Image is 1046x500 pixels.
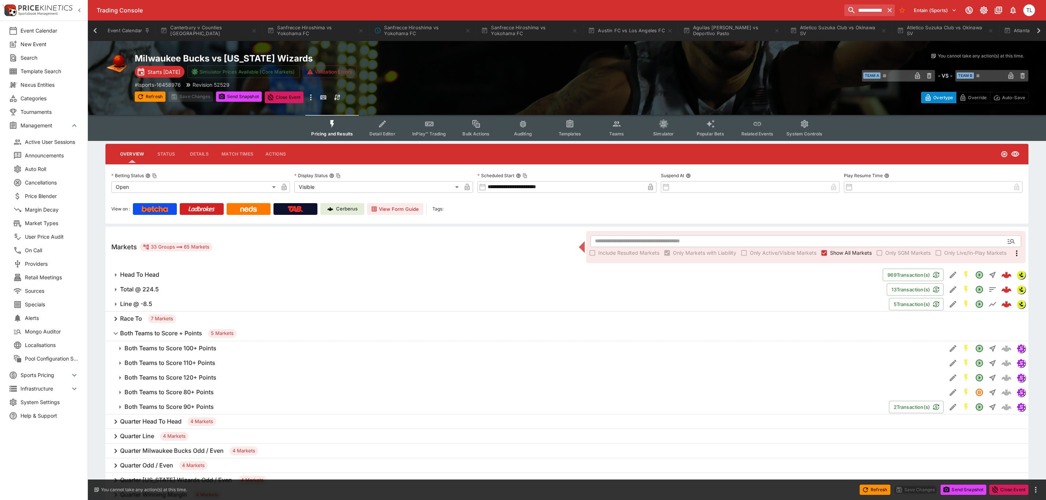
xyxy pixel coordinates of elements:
[999,297,1014,311] a: f3b98193-aa85-4ac5-a2b8-380e386d70ec
[105,356,946,370] button: Both Teams to Score 110+ Points
[999,282,1014,297] a: 520ad44e-ebfc-4297-8173-1f3f84af7cdd
[975,388,984,397] svg: Suspended
[156,20,261,41] button: Canterbury v Counties [GEOGRAPHIC_DATA]
[152,173,157,178] button: Copy To Clipboard
[661,172,684,179] p: Suspend At
[990,92,1028,103] button: Auto-Save
[975,285,984,294] svg: Open
[960,283,973,296] button: SGM Enabled
[946,386,960,399] button: Edit Detail
[336,173,341,178] button: Copy To Clipboard
[1001,299,1012,309] div: f3b98193-aa85-4ac5-a2b8-380e386d70ec
[25,152,79,159] span: Announcements
[946,298,960,311] button: Edit Detail
[1017,271,1025,279] img: lsports
[320,203,364,215] a: Cerberus
[120,418,182,425] h6: Quarter Head To Head
[305,115,828,141] div: Event type filters
[786,131,822,137] span: System Controls
[889,401,943,413] button: 2Transaction(s)
[142,206,168,212] img: Betcha
[25,179,79,186] span: Cancellations
[697,131,724,137] span: Popular Bets
[741,131,773,137] span: Related Events
[887,283,943,296] button: 13Transaction(s)
[514,131,532,137] span: Auditing
[1017,344,1025,353] div: simulator
[238,477,267,484] span: 4 Markets
[25,301,79,308] span: Specials
[909,4,961,16] button: Select Tenant
[25,246,79,254] span: On Call
[111,181,278,193] div: Open
[105,400,889,414] button: Both Teams to Score 90+ Points
[963,4,976,17] button: Connected to PK
[1017,285,1025,294] div: lsports
[883,269,943,281] button: 969Transaction(s)
[844,4,885,16] input: search
[889,298,943,310] button: 5Transaction(s)
[105,326,1028,341] button: Both Teams to Score + Points5 Markets
[135,92,165,102] button: Refresh
[336,205,358,213] p: Cerberus
[1001,284,1012,295] div: 520ad44e-ebfc-4297-8173-1f3f84af7cdd
[986,386,999,399] button: Straight
[124,388,214,396] h6: Both Teams to Score 80+ Points
[208,330,237,337] span: 5 Markets
[1023,4,1035,16] div: Trent Lewis
[960,357,973,370] button: SGM Enabled
[462,131,490,137] span: Bulk Actions
[101,486,187,493] p: You cannot take any action(s) at this time.
[946,357,960,370] button: Edit Detail
[986,371,999,384] button: Straight
[975,344,984,353] svg: Open
[946,283,960,296] button: Edit Detail
[1001,150,1008,158] svg: Open
[25,206,79,213] span: Margin Decay
[893,20,998,41] button: Atletico Suzuka Club vs Okinawa SV
[960,371,973,384] button: SGM Enabled
[516,173,521,178] button: Scheduled StartCopy To Clipboard
[973,283,986,296] button: Open
[1001,284,1012,295] img: logo-cerberus--red.svg
[25,138,79,146] span: Active User Sessions
[1017,388,1025,397] div: simulator
[21,94,79,102] span: Categories
[896,4,908,16] button: No Bookmarks
[306,92,315,103] button: more
[25,219,79,227] span: Market Types
[120,329,202,337] h6: Both Teams to Score + Points
[25,233,79,240] span: User Price Audit
[992,4,1005,17] button: Documentation
[25,273,79,281] span: Retail Meetings
[986,268,999,281] button: Straight
[148,315,176,322] span: 7 Markets
[367,203,423,215] button: View Form Guide
[944,249,1006,257] span: Only Live/In-Play Markets
[25,287,79,295] span: Sources
[105,282,887,297] button: Total @ 224.5
[25,355,79,362] span: Pool Configuration Sets
[179,462,208,469] span: 4 Markets
[975,359,984,367] svg: Open
[973,342,986,355] button: Open
[885,249,931,257] span: Only SGM Markets
[973,357,986,370] button: Open
[114,145,150,163] button: Overview
[598,249,659,257] span: Include Resulted Markets
[921,92,1028,103] div: Start From
[960,298,973,311] button: SGM Enabled
[977,4,990,17] button: Toggle light/dark mode
[1017,359,1025,367] img: simulator
[686,173,691,178] button: Suspend At
[1002,94,1025,101] p: Auto-Save
[21,122,70,129] span: Management
[973,298,986,311] button: Open
[187,66,300,78] button: Simulator Prices Available (Core Markets)
[1017,344,1025,352] img: simulator
[124,374,216,381] h6: Both Teams to Score 120+ Points
[21,371,70,379] span: Sports Pricing
[120,462,173,469] h6: Quarter Odd / Even
[294,172,328,179] p: Display Status
[120,315,142,322] h6: Race To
